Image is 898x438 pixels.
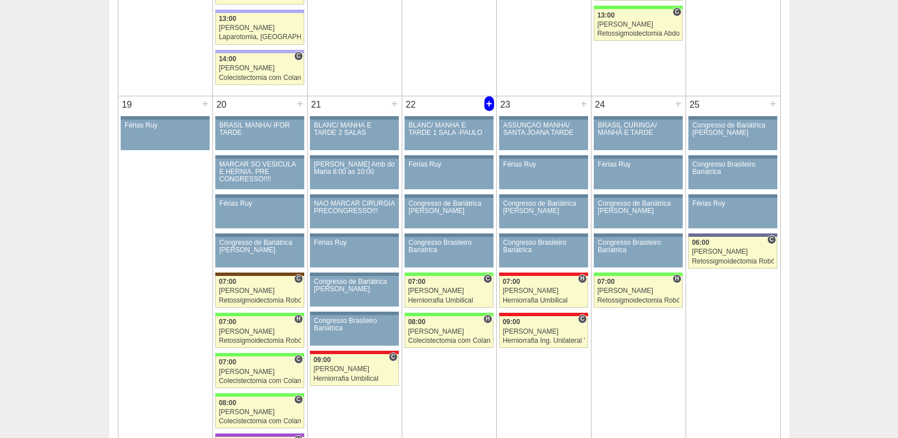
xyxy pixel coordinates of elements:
div: Colecistectomia com Colangiografia VL [408,337,490,345]
div: 20 [213,96,231,113]
div: BRASIL MANHÃ/ IFOR TARDE [219,122,300,137]
div: BLANC/ MANHÃ E TARDE 1 SALA -PAULO [408,122,490,137]
div: Key: Aviso [405,194,493,198]
span: 13:00 [597,11,615,19]
a: H 07:00 [PERSON_NAME] Retossigmoidectomia Robótica [594,276,682,308]
div: Congresso de Bariátrica [PERSON_NAME] [219,239,300,254]
a: Congresso Brasileiro Bariatrica [499,237,588,267]
div: [PERSON_NAME] [597,287,679,295]
div: Key: Brasil [215,353,304,356]
div: [PERSON_NAME] [408,287,490,295]
div: 25 [686,96,704,113]
div: + [295,96,305,111]
span: Hospital [578,274,586,283]
a: BRASIL MANHÃ/ IFOR TARDE [215,120,304,150]
div: Congresso de Bariátrica [PERSON_NAME] [503,200,584,215]
div: 19 [118,96,136,113]
a: BLANC/ MANHÃ E TARDE 2 SALAS [310,120,398,150]
span: 07:00 [408,278,425,286]
div: Retossigmoidectomia Robótica [219,297,301,304]
a: Férias Ruy [310,237,398,267]
div: NAO MARCAR CIRURGIA PRECONGRESSO!!! [314,200,395,215]
a: Congresso Brasileiro Bariatrica [688,159,777,189]
a: ASSUNÇÃO MANHÃ/ SANTA JOANA TARDE [499,120,588,150]
div: Férias Ruy [314,239,395,246]
div: Congresso Brasileiro Bariatrica [408,239,490,254]
div: Herniorrafia Umbilical [313,375,395,382]
div: Key: Christóvão da Gama [215,50,304,53]
div: Key: Aviso [499,155,588,159]
div: Congresso Brasileiro Bariatrica [598,239,679,254]
div: Key: Brasil [215,393,304,397]
span: Consultório [578,314,586,324]
div: Férias Ruy [692,200,773,207]
a: C 07:00 [PERSON_NAME] Retossigmoidectomia Robótica [215,276,304,308]
a: Congresso de Bariátrica [PERSON_NAME] [310,276,398,307]
div: + [768,96,778,111]
a: MARCAR SÓ VESICULA E HERNIA. PRE CONGRESSO!!!! [215,159,304,189]
span: 08:00 [408,318,425,326]
div: [PERSON_NAME] [219,409,301,416]
span: 07:00 [219,318,236,326]
div: Key: Aviso [499,116,588,120]
div: Key: Christóvão da Gama [215,10,304,13]
div: + [484,96,494,111]
div: Key: Brasil [405,313,493,316]
div: Key: Aviso [215,194,304,198]
span: Consultório [294,274,303,283]
div: Key: Aviso [215,155,304,159]
span: Consultório [767,235,776,244]
a: H 07:00 [PERSON_NAME] Retossigmoidectomia Robótica [215,316,304,348]
div: [PERSON_NAME] Amb do Maria 8:00 as 10:00 [314,161,395,176]
div: Key: Assunção [499,273,588,276]
div: Congresso de Bariátrica [PERSON_NAME] [408,200,490,215]
span: 07:00 [219,358,236,366]
span: Consultório [294,52,303,61]
div: Key: Aviso [594,233,682,237]
div: Congresso Brasileiro Bariatrica [692,161,773,176]
a: Congresso de Bariátrica [PERSON_NAME] [688,120,777,150]
div: Key: Aviso [310,155,398,159]
div: Congresso Brasileiro Bariatrica [503,239,584,254]
span: Consultório [294,355,303,364]
span: 08:00 [219,399,236,407]
div: Key: Aviso [688,155,777,159]
div: Férias Ruy [408,161,490,168]
div: [PERSON_NAME] [597,21,679,28]
div: Key: Aviso [310,194,398,198]
a: Congresso Brasileiro Bariatrica [310,315,398,346]
span: 06:00 [692,239,709,246]
div: Key: Brasil [594,6,682,9]
span: 07:00 [503,278,520,286]
div: MARCAR SÓ VESICULA E HERNIA. PRE CONGRESSO!!!! [219,161,300,184]
span: Hospital [483,314,492,324]
div: Congresso de Bariátrica [PERSON_NAME] [692,122,773,137]
div: Key: Aviso [688,194,777,198]
div: Key: Aviso [499,233,588,237]
div: Férias Ruy [125,122,206,129]
a: Congresso Brasileiro Bariatrica [594,237,682,267]
a: C 09:00 [PERSON_NAME] Herniorrafia Umbilical [310,354,398,386]
a: [PERSON_NAME] Amb do Maria 8:00 as 10:00 [310,159,398,189]
a: H 07:00 [PERSON_NAME] Herniorrafia Umbilical [499,276,588,308]
div: Laparotomia, [GEOGRAPHIC_DATA], Drenagem, Bridas VL [219,33,301,41]
div: Retossigmoidectomia Robótica [692,258,774,265]
a: C 07:00 [PERSON_NAME] Colecistectomia com Colangiografia VL [215,356,304,388]
div: Key: Aviso [405,233,493,237]
div: Key: Aviso [215,116,304,120]
a: Congresso Brasileiro Bariatrica [405,237,493,267]
a: C 13:00 [PERSON_NAME] Retossigmoidectomia Abdominal [594,9,682,41]
div: 21 [308,96,325,113]
span: Consultório [673,7,681,16]
a: C 09:00 [PERSON_NAME] Herniorrafia Ing. Unilateral VL [499,316,588,348]
a: Férias Ruy [688,198,777,228]
div: BRASIL CURINGA/ MANHÃ E TARDE [598,122,679,137]
span: Hospital [294,314,303,324]
div: [PERSON_NAME] [313,365,395,373]
div: [PERSON_NAME] [219,368,301,376]
a: Congresso de Bariátrica [PERSON_NAME] [594,198,682,228]
a: Congresso de Bariátrica [PERSON_NAME] [499,198,588,228]
div: 23 [497,96,514,113]
div: ASSUNÇÃO MANHÃ/ SANTA JOANA TARDE [503,122,584,137]
a: Férias Ruy [594,159,682,189]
